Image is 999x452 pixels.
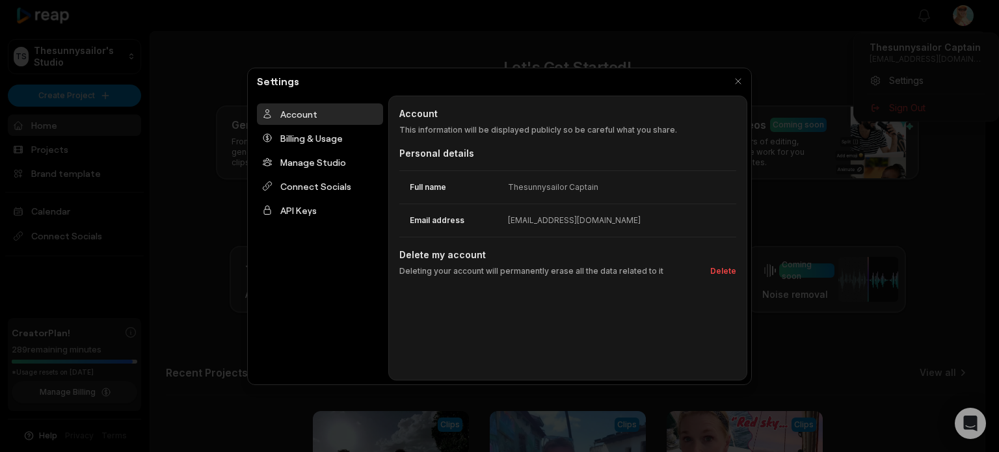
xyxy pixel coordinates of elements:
div: [EMAIL_ADDRESS][DOMAIN_NAME] [508,215,641,226]
p: This information will be displayed publicly so be careful what you share. [399,124,736,136]
div: Billing & Usage [257,127,383,149]
div: Manage Studio [257,152,383,173]
button: Delete [705,265,736,277]
div: Account [257,103,383,125]
p: Deleting your account will permanently erase all the data related to it [399,265,663,277]
div: API Keys [257,200,383,221]
dt: Email address [399,215,508,226]
div: Personal details [399,146,736,160]
div: Connect Socials [257,176,383,197]
h2: Delete my account [399,248,736,261]
h2: Settings [252,73,304,89]
dt: Full name [399,181,508,193]
div: Thesunnysailor Captain [508,181,598,193]
h2: Account [399,107,736,120]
